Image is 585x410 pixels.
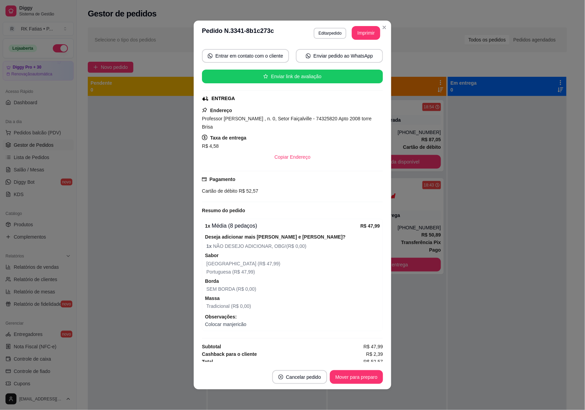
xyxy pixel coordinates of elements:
span: R$ 52,57 [238,188,259,194]
strong: 1 x [206,243,213,249]
strong: Borda [205,278,219,284]
span: Tradicional [206,303,230,309]
button: Imprimir [352,26,380,40]
strong: Deseja adicionar mais [PERSON_NAME] e [PERSON_NAME]? [205,234,346,240]
button: Editarpedido [314,28,346,39]
button: close-circleCancelar pedido [272,370,327,384]
div: ENTREGA [212,95,235,102]
button: Mover para preparo [330,370,383,384]
button: Close [379,22,390,33]
strong: Observações: [205,314,237,319]
strong: Sabor [205,253,219,258]
span: R$ 52,57 [363,358,383,365]
span: (R$ 47,99) [231,269,255,275]
span: dollar [202,135,207,140]
strong: Taxa de entrega [210,135,247,141]
span: whats-app [306,53,311,58]
span: whats-app [208,53,213,58]
span: [GEOGRAPHIC_DATA] [206,261,256,266]
strong: Resumo do pedido [202,208,245,213]
span: Cartão de débito [202,188,238,194]
button: Copiar Endereço [269,150,316,164]
strong: Cashback para o cliente [202,351,257,357]
span: SEM BORDA [206,286,235,292]
button: whats-appEntrar em contato com o cliente [202,49,289,63]
span: star [263,74,268,79]
span: close-circle [278,375,283,379]
strong: Total [202,359,213,364]
button: whats-appEnviar pedido ao WhatsApp [296,49,383,63]
strong: Endereço [210,108,232,113]
strong: Massa [205,296,220,301]
span: R$ 47,99 [363,343,383,350]
h3: Pedido N. 3341-8b1c273c [202,26,274,40]
span: (R$ 47,99) [256,261,280,266]
span: Colocar manjericão [205,321,380,328]
span: pushpin [202,107,207,113]
button: starEnviar link de avaliação [202,70,383,83]
span: Portuguesa [206,269,231,275]
strong: Subtotal [202,344,221,349]
strong: Pagamento [210,177,235,182]
strong: 1 x [205,223,211,229]
span: Professor [PERSON_NAME] , n. 0, Setor Faiçalville - 74325820 Apto 2008 torre Brisa [202,116,372,130]
span: (R$ 0,00) [230,303,251,309]
span: (R$ 0,00) [235,286,256,292]
strong: R$ 47,99 [360,223,380,229]
div: Média (8 pedaços) [205,222,360,230]
span: R$ 4,58 [202,143,219,149]
span: credit-card [202,177,207,182]
span: NÃO DESEJO ADICIONAR, OBG! ( R$ 0,00 ) [206,242,380,250]
span: R$ 2,39 [366,350,383,358]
